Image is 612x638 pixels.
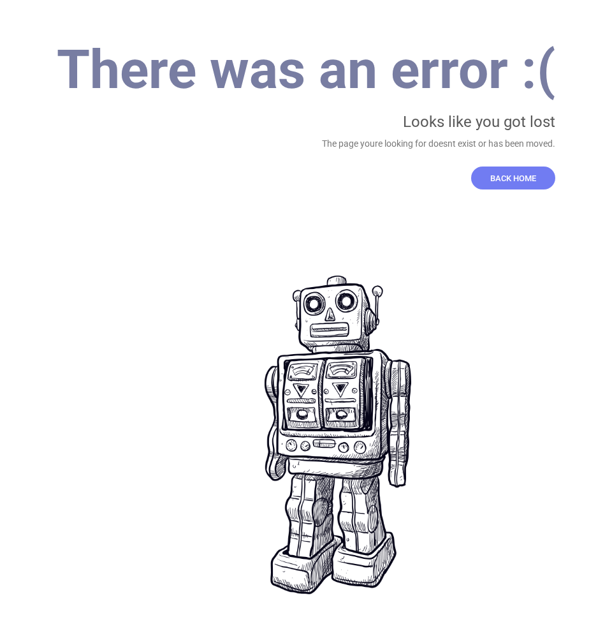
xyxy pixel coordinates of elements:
a: BACK HOME [490,174,536,183]
button: BACK HOME [471,167,555,189]
h1: There was an error :( [57,43,555,97]
img: # [265,276,412,595]
span: The page youre looking for doesnt exist or has been moved. [322,138,555,149]
span: Looks like you got lost [403,113,555,131]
